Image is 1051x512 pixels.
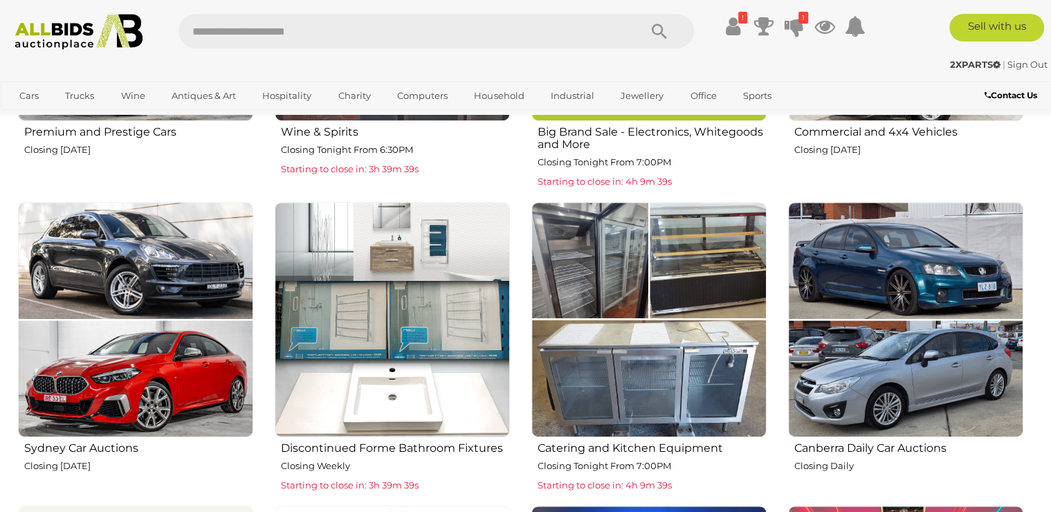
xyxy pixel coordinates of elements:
i: ! [738,12,747,24]
p: Closing [DATE] [24,142,253,158]
a: Cars [10,84,48,107]
a: [GEOGRAPHIC_DATA] [10,107,127,130]
a: Computers [388,84,457,107]
p: Closing Daily [794,458,1023,474]
a: Wine [112,84,154,107]
a: Contact Us [985,88,1041,103]
h2: Sydney Car Auctions [24,439,253,455]
a: Trucks [56,84,103,107]
img: Sydney Car Auctions [18,202,253,437]
h2: Catering and Kitchen Equipment [538,439,767,455]
p: Closing Tonight From 7:00PM [538,458,767,474]
a: Canberra Daily Car Auctions Closing Daily [787,201,1023,495]
p: Closing Tonight From 7:00PM [538,154,767,170]
strong: 2XPARTS [950,59,1000,70]
a: Discontinued Forme Bathroom Fixtures Closing Weekly Starting to close in: 3h 39m 39s [274,201,510,495]
a: Charity [329,84,380,107]
button: Search [625,14,694,48]
a: 1 [784,14,805,39]
p: Closing [DATE] [24,458,253,474]
h2: Big Brand Sale - Electronics, Whitegoods and More [538,122,767,150]
img: Catering and Kitchen Equipment [531,202,767,437]
span: Starting to close in: 3h 39m 39s [281,479,419,491]
a: Antiques & Art [163,84,245,107]
a: Sell with us [949,14,1044,42]
img: Canberra Daily Car Auctions [788,202,1023,437]
span: Starting to close in: 3h 39m 39s [281,163,419,174]
i: 1 [798,12,808,24]
p: Closing Weekly [281,458,510,474]
a: Hospitality [253,84,320,107]
a: 2XPARTS [950,59,1003,70]
a: Sign Out [1007,59,1048,70]
span: Starting to close in: 4h 9m 39s [538,176,672,187]
p: Closing [DATE] [794,142,1023,158]
b: Contact Us [985,90,1037,100]
span: Starting to close in: 4h 9m 39s [538,479,672,491]
a: Office [681,84,725,107]
a: Sydney Car Auctions Closing [DATE] [17,201,253,495]
h2: Discontinued Forme Bathroom Fixtures [281,439,510,455]
span: | [1003,59,1005,70]
img: Allbids.com.au [8,14,149,50]
a: Industrial [542,84,603,107]
h2: Commercial and 4x4 Vehicles [794,122,1023,138]
img: Discontinued Forme Bathroom Fixtures [275,202,510,437]
a: Catering and Kitchen Equipment Closing Tonight From 7:00PM Starting to close in: 4h 9m 39s [531,201,767,495]
h2: Canberra Daily Car Auctions [794,439,1023,455]
h2: Wine & Spirits [281,122,510,138]
h2: Premium and Prestige Cars [24,122,253,138]
a: Jewellery [612,84,673,107]
a: ! [723,14,744,39]
a: Sports [734,84,780,107]
a: Household [465,84,533,107]
p: Closing Tonight From 6:30PM [281,142,510,158]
